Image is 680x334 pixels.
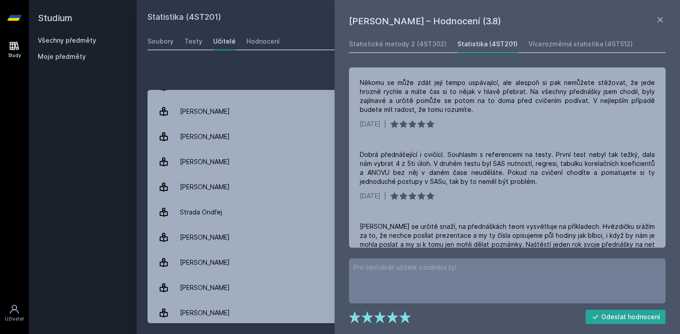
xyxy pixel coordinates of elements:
a: Hodnocení [246,32,280,50]
div: Strada Ondřej [180,203,222,221]
div: [PERSON_NAME] [180,228,230,246]
div: [PERSON_NAME] [180,102,230,120]
a: Soubory [148,32,174,50]
div: Soubory [148,37,174,46]
div: [PERSON_NAME] [180,178,230,196]
div: [DATE] [360,191,380,200]
a: [PERSON_NAME] 11 hodnocení 4.6 [148,149,669,174]
div: Hodnocení [246,37,280,46]
div: [PERSON_NAME] [180,128,230,146]
span: Moje předměty [38,52,86,61]
a: [PERSON_NAME] 1 hodnocení 3.0 [148,275,669,300]
div: Někomu se může zdát její tempo uspávající, ale alespoň si pak nemůžete stěžovat, že jede hrozně r... [360,78,655,114]
div: [PERSON_NAME] [180,304,230,322]
h2: Statistika (4ST201) [148,11,568,25]
a: [PERSON_NAME] 10 hodnocení 3.7 [148,99,669,124]
a: Učitelé [213,32,236,50]
div: Učitelé [213,37,236,46]
a: [PERSON_NAME] 2 hodnocení 3.0 [148,174,669,200]
a: Všechny předměty [38,36,96,44]
div: Testy [184,37,202,46]
a: Study [2,36,27,63]
div: [PERSON_NAME] [180,153,230,171]
a: [PERSON_NAME] 2 hodnocení 5.0 [148,124,669,149]
a: [PERSON_NAME] 4 hodnocení 5.0 [148,300,669,325]
div: | [384,191,386,200]
div: [PERSON_NAME] se určitě snaží, na přednáškách teorii vysvětluje na příkladech. Hvězdičku srážím z... [360,222,655,258]
div: [PERSON_NAME] [180,254,230,272]
div: Uživatel [5,316,24,322]
a: Uživatel [2,299,27,327]
button: Odeslat hodnocení [586,310,666,324]
div: Dobrá přednášející i cvičící. Souhlasím s referencemi na testy. První test nebyl tak težký, dala ... [360,150,655,186]
div: [PERSON_NAME] [180,279,230,297]
div: [DATE] [360,120,380,129]
a: Strada Ondřej 7 hodnocení 5.0 [148,200,669,225]
a: [PERSON_NAME] 1 hodnocení 5.0 [148,225,669,250]
div: Study [8,52,21,59]
div: | [384,120,386,129]
a: Testy [184,32,202,50]
a: [PERSON_NAME] 5 hodnocení 4.8 [148,250,669,275]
